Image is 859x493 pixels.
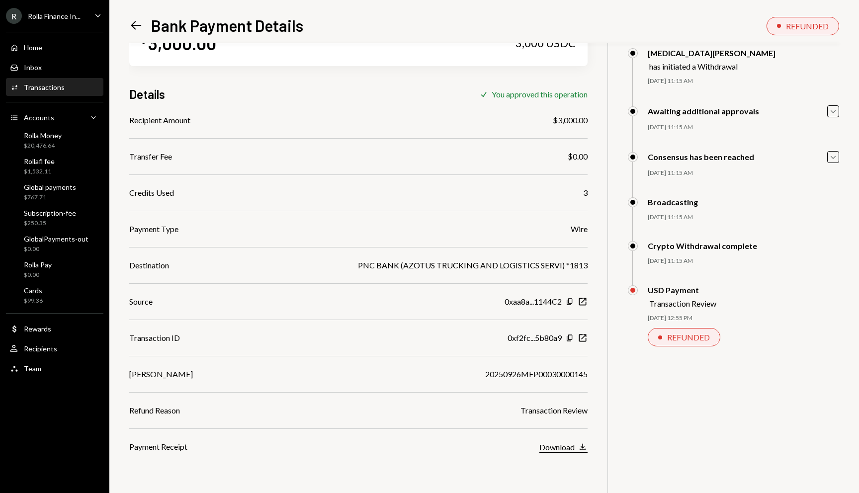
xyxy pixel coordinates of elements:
[24,245,88,253] div: $0.00
[505,296,562,308] div: 0xaa8a...1144C2
[6,283,103,307] a: Cards$99.36
[24,297,43,305] div: $99.36
[6,180,103,204] a: Global payments$767.71
[24,83,65,91] div: Transactions
[539,442,588,453] button: Download
[6,359,103,377] a: Team
[129,405,180,416] div: Refund Reason
[553,114,588,126] div: $3,000.00
[129,296,153,308] div: Source
[24,209,76,217] div: Subscription-fee
[6,128,103,152] a: Rolla Money$20,476.64
[568,151,588,163] div: $0.00
[648,106,759,116] div: Awaiting additional approvals
[6,257,103,281] a: Rolla Pay$0.00
[24,193,76,202] div: $767.71
[6,339,103,357] a: Recipients
[24,364,41,373] div: Team
[129,368,193,380] div: [PERSON_NAME]
[648,152,754,162] div: Consensus has been reached
[648,257,839,265] div: [DATE] 11:15 AM
[520,405,588,416] div: Transaction Review
[6,108,103,126] a: Accounts
[6,232,103,255] a: GlobalPayments-out$0.00
[571,223,588,235] div: Wire
[358,259,588,271] div: PNC BANK (AZOTUS TRUCKING AND LOGISTICS SERVI) *1813
[648,241,757,250] div: Crypto Withdrawal complete
[24,235,88,243] div: GlobalPayments-out
[129,332,180,344] div: Transaction ID
[6,320,103,337] a: Rewards
[24,167,55,176] div: $1,532.11
[648,197,698,207] div: Broadcasting
[24,131,62,140] div: Rolla Money
[24,219,76,228] div: $250.35
[129,151,172,163] div: Transfer Fee
[129,86,165,102] h3: Details
[667,332,710,342] div: REFUNDED
[24,157,55,165] div: Rollafi fee
[28,12,81,20] div: Rolla Finance In...
[6,206,103,230] a: Subscription-fee$250.35
[24,43,42,52] div: Home
[648,169,839,177] div: [DATE] 11:15 AM
[24,271,52,279] div: $0.00
[6,38,103,56] a: Home
[6,8,22,24] div: R
[129,259,169,271] div: Destination
[648,314,839,323] div: [DATE] 12:55 PM
[648,213,839,222] div: [DATE] 11:15 AM
[508,332,562,344] div: 0xf2fc...5b80a9
[648,285,716,295] div: USD Payment
[24,344,57,353] div: Recipients
[786,21,829,31] div: REFUNDED
[485,368,588,380] div: 20250926MFP00030000145
[6,154,103,178] a: Rollafi fee$1,532.11
[24,325,51,333] div: Rewards
[24,142,62,150] div: $20,476.64
[583,187,588,199] div: 3
[24,113,54,122] div: Accounts
[649,62,775,71] div: has initiated a Withdrawal
[24,260,52,269] div: Rolla Pay
[24,183,76,191] div: Global payments
[648,48,775,58] div: [MEDICAL_DATA][PERSON_NAME]
[24,63,42,72] div: Inbox
[6,78,103,96] a: Transactions
[6,58,103,76] a: Inbox
[492,89,588,99] div: You approved this operation
[24,286,43,295] div: Cards
[648,123,839,132] div: [DATE] 11:15 AM
[129,441,187,453] div: Payment Receipt
[649,299,716,308] div: Transaction Review
[129,187,174,199] div: Credits Used
[129,223,178,235] div: Payment Type
[151,15,303,35] h1: Bank Payment Details
[129,114,190,126] div: Recipient Amount
[648,77,839,85] div: [DATE] 11:15 AM
[539,442,575,452] div: Download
